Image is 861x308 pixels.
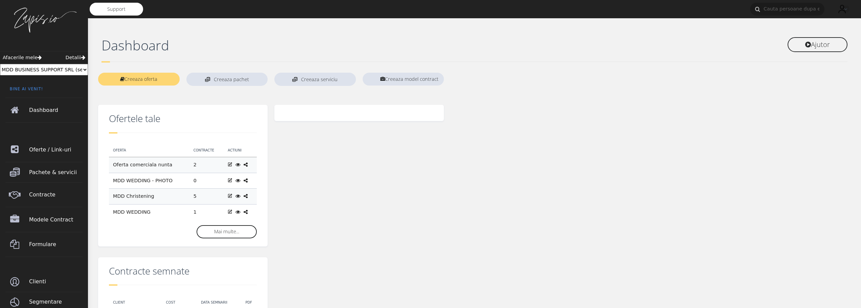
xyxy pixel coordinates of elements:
[29,272,83,291] span: Clienti
[228,178,232,183] a: Vezi detalii si modifica
[3,54,42,62] a: Afacerile mele
[228,209,232,215] a: Vezi detalii si modifica
[5,137,83,162] a: Oferte / Link-uri
[189,144,224,157] th: Contracte
[750,3,824,16] input: Cauta persoane dupa email
[197,225,257,238] a: Mai multe...
[301,77,338,82] span: Creeaza serviciu
[363,73,444,86] a: Creeaza model contract
[274,73,356,86] a: Creeaza serviciu
[228,193,232,199] a: Vezi detalii si modifica
[214,77,249,82] span: Creeaza pachet
[5,232,83,257] a: Formulare
[194,209,197,215] a: 1
[113,193,154,199] a: MDD Christening
[235,178,240,183] a: Previzualizeaza
[244,209,248,215] a: Distribuie/Share
[194,162,197,167] a: 2
[235,193,240,199] a: Previzualizeaza
[224,144,257,157] th: Actiuni
[29,140,83,159] span: Oferte / Link-uri
[5,207,83,232] a: Modele Contract
[228,162,232,167] a: Vezi detalii si modifica
[244,193,248,199] a: Distribuie/Share
[98,73,180,86] a: Creeaza oferta
[194,193,197,199] a: 5
[29,101,83,120] span: Dashboard
[90,3,143,16] a: Support
[109,144,189,157] th: Oferta
[385,76,438,82] span: Creeaza model contract
[113,162,172,167] a: Oferta comerciala nunta
[788,37,847,52] a: Ajutor
[186,73,268,86] a: Creeaza pachet
[5,272,83,292] a: Clienti
[124,76,157,82] span: Creeaza oferta
[835,2,849,16] img: I feel cool today!
[5,183,83,207] a: Contracte
[113,178,173,183] a: MDD WEDDING - PHOTO
[10,7,78,33] img: Zapis.io
[113,209,151,215] a: MDD WEDDING
[235,162,240,167] a: Previzualizeaza
[5,162,83,182] a: Pachete & servicii
[244,178,248,183] a: Distribuie/Share
[101,37,471,53] h1: Dashboard
[5,86,83,97] span: Bine ai venit!
[66,54,85,62] a: Detalii
[5,98,83,123] a: Dashboard
[235,209,240,215] a: Previzualizeaza
[29,210,83,229] span: Modele Contract
[109,265,257,277] h3: Contracte semnate
[244,162,248,167] a: Distribuie/Share
[194,178,197,183] a: 0
[29,235,83,254] span: Formulare
[109,113,257,124] h3: Ofertele tale
[29,185,83,204] span: Contracte
[29,163,83,182] span: Pachete & servicii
